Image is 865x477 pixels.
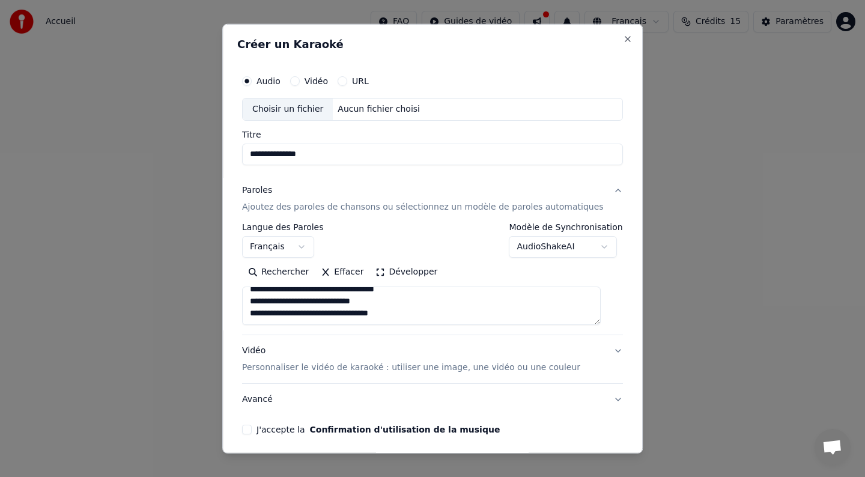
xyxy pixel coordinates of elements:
[256,77,281,85] label: Audio
[242,223,324,231] label: Langue des Paroles
[242,130,623,139] label: Titre
[237,39,628,50] h2: Créer un Karaoké
[242,263,315,282] button: Rechercher
[333,103,425,115] div: Aucun fichier choisi
[352,77,369,85] label: URL
[310,425,500,434] button: J'accepte la
[242,384,623,415] button: Avancé
[242,201,604,213] p: Ajoutez des paroles de chansons ou sélectionnez un modèle de paroles automatiques
[242,175,623,223] button: ParolesAjoutez des paroles de chansons ou sélectionnez un modèle de paroles automatiques
[242,223,623,335] div: ParolesAjoutez des paroles de chansons ou sélectionnez un modèle de paroles automatiques
[242,345,580,374] div: Vidéo
[242,362,580,374] p: Personnaliser le vidéo de karaoké : utiliser une image, une vidéo ou une couleur
[242,335,623,383] button: VidéoPersonnaliser le vidéo de karaoké : utiliser une image, une vidéo ou une couleur
[256,425,500,434] label: J'accepte la
[509,223,623,231] label: Modèle de Synchronisation
[243,99,333,120] div: Choisir un fichier
[242,184,272,196] div: Paroles
[370,263,444,282] button: Développer
[305,77,328,85] label: Vidéo
[315,263,369,282] button: Effacer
